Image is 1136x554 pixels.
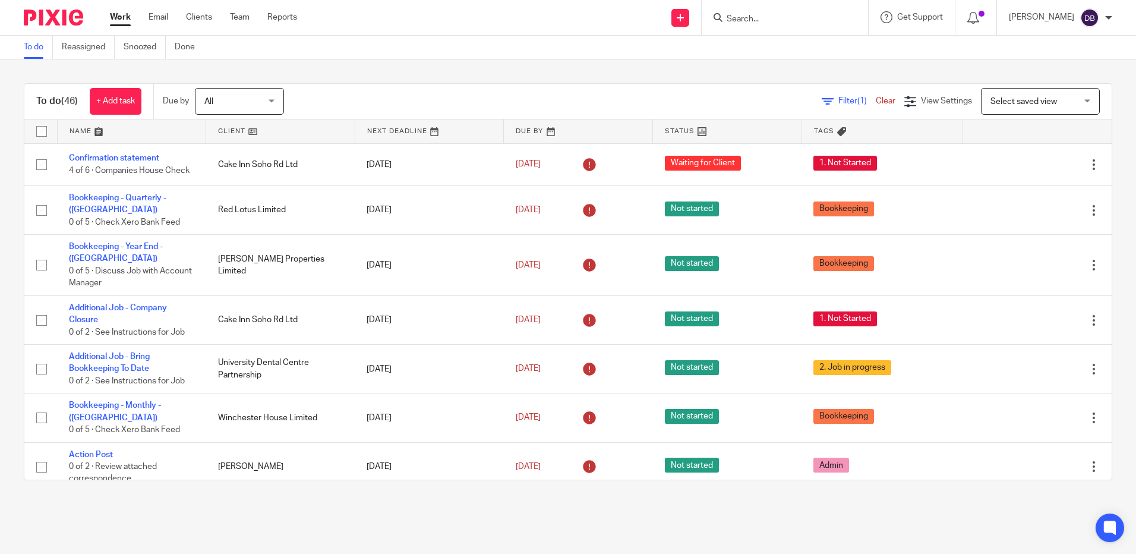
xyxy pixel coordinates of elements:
span: Select saved view [990,97,1057,106]
input: Search [725,14,832,25]
span: Not started [665,311,719,326]
span: Tags [814,128,834,134]
a: Clients [186,11,212,23]
span: 0 of 2 · Review attached correspondence [69,462,157,483]
span: [DATE] [516,365,541,373]
span: All [204,97,213,106]
span: Not started [665,360,719,375]
span: 0 of 5 · Discuss Job with Account Manager [69,267,192,288]
span: Bookkeeping [813,256,874,271]
p: [PERSON_NAME] [1009,11,1074,23]
td: Red Lotus Limited [206,185,355,234]
span: 0 of 5 · Check Xero Bank Feed [69,426,180,434]
a: Confirmation statement [69,154,159,162]
p: Due by [163,95,189,107]
a: Clear [876,97,895,105]
span: Admin [813,458,849,473]
a: Bookkeeping - Monthly - ([GEOGRAPHIC_DATA]) [69,401,161,421]
a: + Add task [90,88,141,115]
span: [DATE] [516,462,541,471]
span: 4 of 6 · Companies House Check [69,166,190,175]
td: [DATE] [355,295,504,344]
td: [DATE] [355,143,504,185]
h1: To do [36,95,78,108]
a: Reassigned [62,36,115,59]
span: 1. Not Started [813,156,877,171]
td: University Dental Centre Partnership [206,345,355,394]
a: Additional Job - Bring Bookkeeping To Date [69,352,150,373]
td: Cake Inn Soho Rd Ltd [206,143,355,185]
span: 0 of 5 · Check Xero Bank Feed [69,218,180,226]
a: Additional Job - Company Closure [69,304,167,324]
span: [DATE] [516,206,541,214]
a: Bookkeeping - Year End - ([GEOGRAPHIC_DATA]) [69,243,163,263]
td: [PERSON_NAME] Properties Limited [206,235,355,296]
span: Bookkeeping [813,202,874,216]
span: View Settings [921,97,972,105]
span: [DATE] [516,316,541,324]
span: Not started [665,409,719,424]
span: Filter [838,97,876,105]
span: Not started [665,256,719,271]
span: 1. Not Started [813,311,877,326]
span: 0 of 2 · See Instructions for Job [69,377,185,385]
span: 0 of 2 · See Instructions for Job [69,328,185,336]
span: [DATE] [516,261,541,269]
img: Pixie [24,10,83,26]
td: Cake Inn Soho Rd Ltd [206,295,355,344]
a: To do [24,36,53,59]
a: Email [149,11,168,23]
span: Bookkeeping [813,409,874,424]
span: (46) [61,96,78,106]
span: [DATE] [516,160,541,169]
td: [DATE] [355,235,504,296]
img: svg%3E [1080,8,1099,27]
span: Not started [665,458,719,473]
a: Snoozed [124,36,166,59]
a: Work [110,11,131,23]
a: Bookkeeping - Quarterly - ([GEOGRAPHIC_DATA]) [69,194,166,214]
span: Get Support [897,13,943,21]
span: Waiting for Client [665,156,741,171]
td: [DATE] [355,345,504,394]
span: [DATE] [516,414,541,422]
a: Done [175,36,204,59]
span: (1) [857,97,867,105]
td: [DATE] [355,442,504,491]
td: [DATE] [355,185,504,234]
span: Not started [665,202,719,216]
a: Action Post [69,451,113,459]
span: 2. Job in progress [813,360,891,375]
td: [DATE] [355,394,504,442]
td: Winchester House Limited [206,394,355,442]
a: Reports [267,11,297,23]
a: Team [230,11,250,23]
td: [PERSON_NAME] [206,442,355,491]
